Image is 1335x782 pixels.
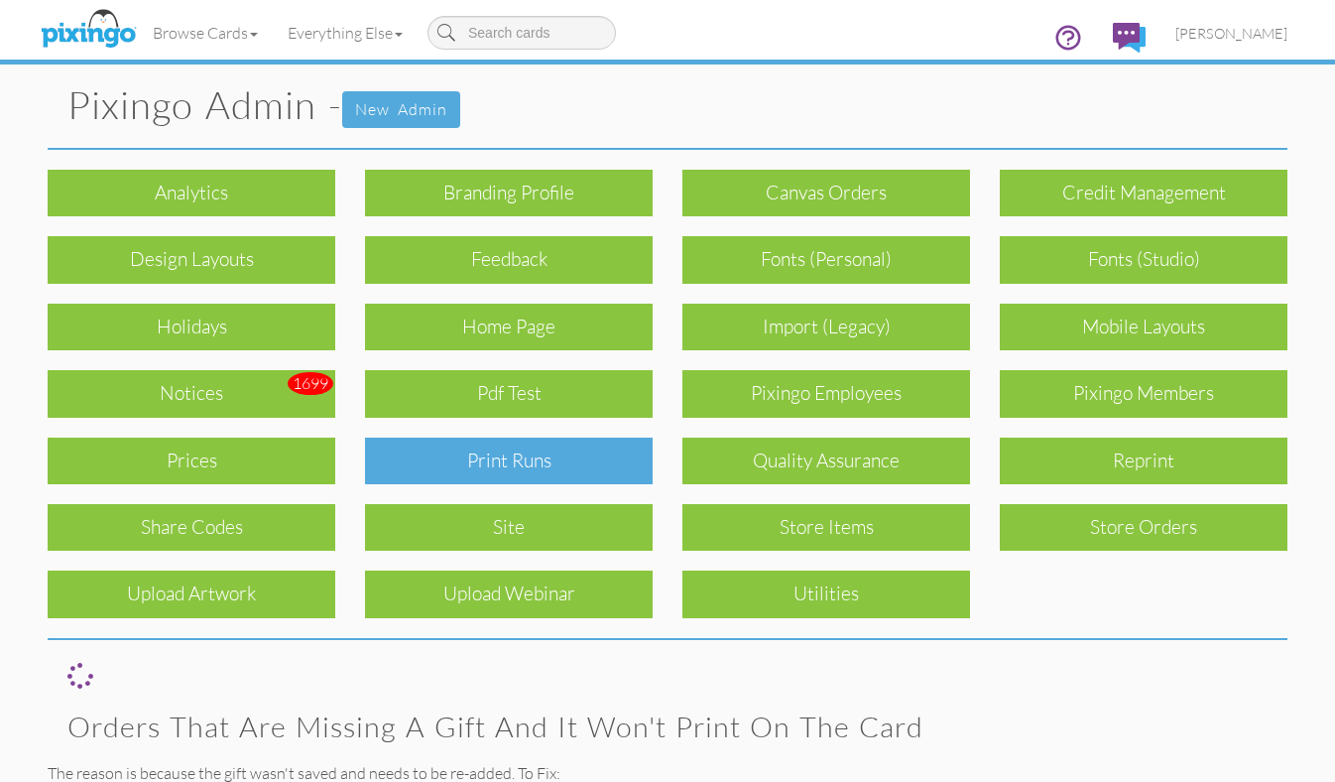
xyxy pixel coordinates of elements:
[48,504,335,551] div: Share Codes
[682,504,970,551] div: Store Items
[48,236,335,283] div: Design Layouts
[48,170,335,216] div: Analytics
[48,438,335,484] div: Prices
[365,236,653,283] div: Feedback
[682,236,970,283] div: Fonts (Personal)
[1000,170,1287,216] div: Credit Management
[1000,304,1287,350] div: Mobile layouts
[682,571,970,617] div: Utilities
[1113,23,1146,53] img: comments.svg
[342,91,460,128] a: New admin
[138,8,273,58] a: Browse Cards
[1000,438,1287,484] div: reprint
[273,8,418,58] a: Everything Else
[427,16,616,50] input: Search cards
[365,504,653,551] div: Site
[48,304,335,350] div: Holidays
[682,304,970,350] div: Import (legacy)
[48,571,335,617] div: Upload Artwork
[365,438,653,484] div: Print Runs
[365,571,653,617] div: Upload Webinar
[1175,25,1287,42] span: [PERSON_NAME]
[1000,370,1287,417] div: Pixingo Members
[1000,504,1287,551] div: Store Orders
[48,370,335,417] div: Notices
[288,372,333,395] div: 1699
[1000,236,1287,283] div: Fonts (Studio)
[67,712,1268,743] h2: Orders that are missing a gift and it won't print on the card
[36,5,141,55] img: pixingo logo
[67,84,1287,128] h1: Pixingo Admin -
[682,170,970,216] div: Canvas Orders
[682,370,970,417] div: Pixingo Employees
[1160,8,1302,59] a: [PERSON_NAME]
[365,304,653,350] div: Home Page
[365,370,653,417] div: Pdf test
[682,438,970,484] div: Quality Assurance
[365,170,653,216] div: Branding profile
